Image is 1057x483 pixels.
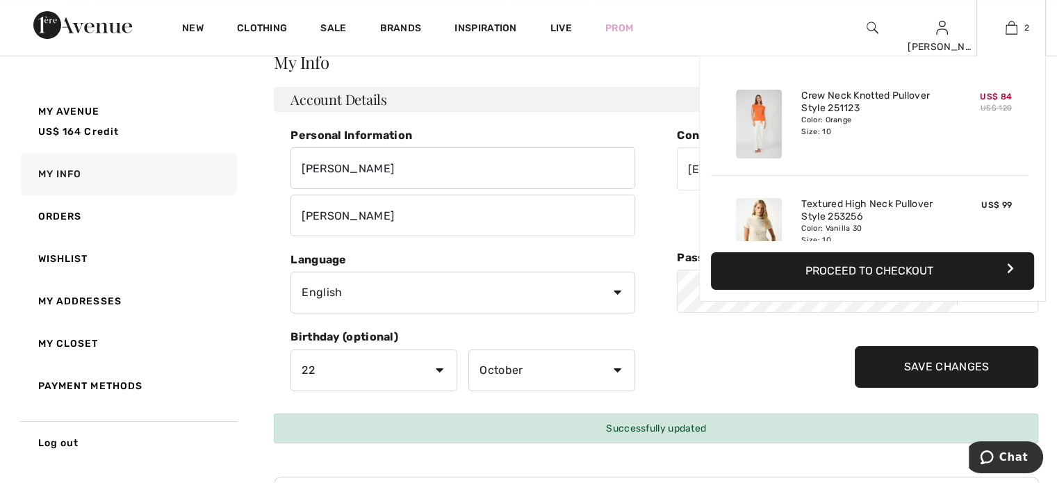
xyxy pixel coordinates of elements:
[454,22,516,37] span: Inspiration
[867,19,878,36] img: search the website
[801,115,938,137] div: Color: Orange Size: 10
[936,19,948,36] img: My Info
[980,92,1012,101] span: US$ 84
[801,223,938,245] div: Color: Vanilla 30 Size: 10
[290,147,635,189] input: First name
[33,11,132,39] img: 1ère Avenue
[237,22,287,37] a: Clothing
[290,253,635,266] h5: Language
[677,129,1038,142] h5: Contact Information
[605,21,633,35] a: Prom
[38,126,120,138] span: US$ 164 Credit
[320,22,346,37] a: Sale
[274,87,1038,112] h3: Account Details
[1006,19,1017,36] img: My Bag
[736,198,782,267] img: Textured High Neck Pullover Style 253256
[18,195,237,238] a: Orders
[18,153,237,195] a: My Info
[274,414,1038,443] div: Successfully updated
[855,346,1039,388] input: Save Changes
[290,195,635,236] input: Last name
[677,251,732,264] span: Password
[18,365,237,407] a: Payment Methods
[18,280,237,322] a: My Addresses
[182,22,204,37] a: New
[18,238,237,280] a: Wishlist
[290,330,635,343] h5: Birthday (optional)
[550,21,572,35] a: Live
[801,198,938,223] a: Textured High Neck Pullover Style 253256
[18,322,237,365] a: My Closet
[908,40,976,54] div: [PERSON_NAME]
[711,252,1034,290] button: Proceed to Checkout
[736,90,782,158] img: Crew Neck Knotted Pullover Style 251123
[969,441,1043,476] iframe: Opens a widget where you can chat to one of our agents
[981,104,1012,113] s: US$ 120
[380,22,422,37] a: Brands
[274,54,1038,70] h2: My Info
[936,21,948,34] a: Sign In
[801,90,938,115] a: Crew Neck Knotted Pullover Style 251123
[1024,22,1029,34] span: 2
[981,200,1012,210] span: US$ 99
[290,129,635,142] h5: Personal Information
[977,19,1045,36] a: 2
[18,421,237,464] a: Log out
[38,104,100,119] span: My Avenue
